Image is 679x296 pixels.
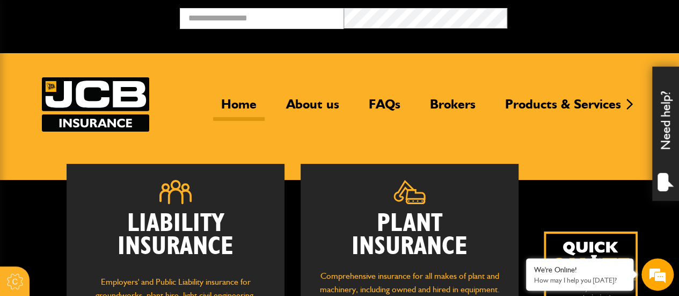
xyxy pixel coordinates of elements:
h2: Plant Insurance [317,212,502,258]
div: Need help? [652,67,679,201]
img: JCB Insurance Services logo [42,77,149,132]
button: Broker Login [507,8,671,25]
a: JCB Insurance Services [42,77,149,132]
a: FAQs [361,96,408,121]
a: About us [278,96,347,121]
a: Products & Services [497,96,629,121]
p: How may I help you today? [534,276,625,284]
div: We're Online! [534,265,625,275]
a: Home [213,96,265,121]
h2: Liability Insurance [83,212,268,264]
a: Brokers [422,96,484,121]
